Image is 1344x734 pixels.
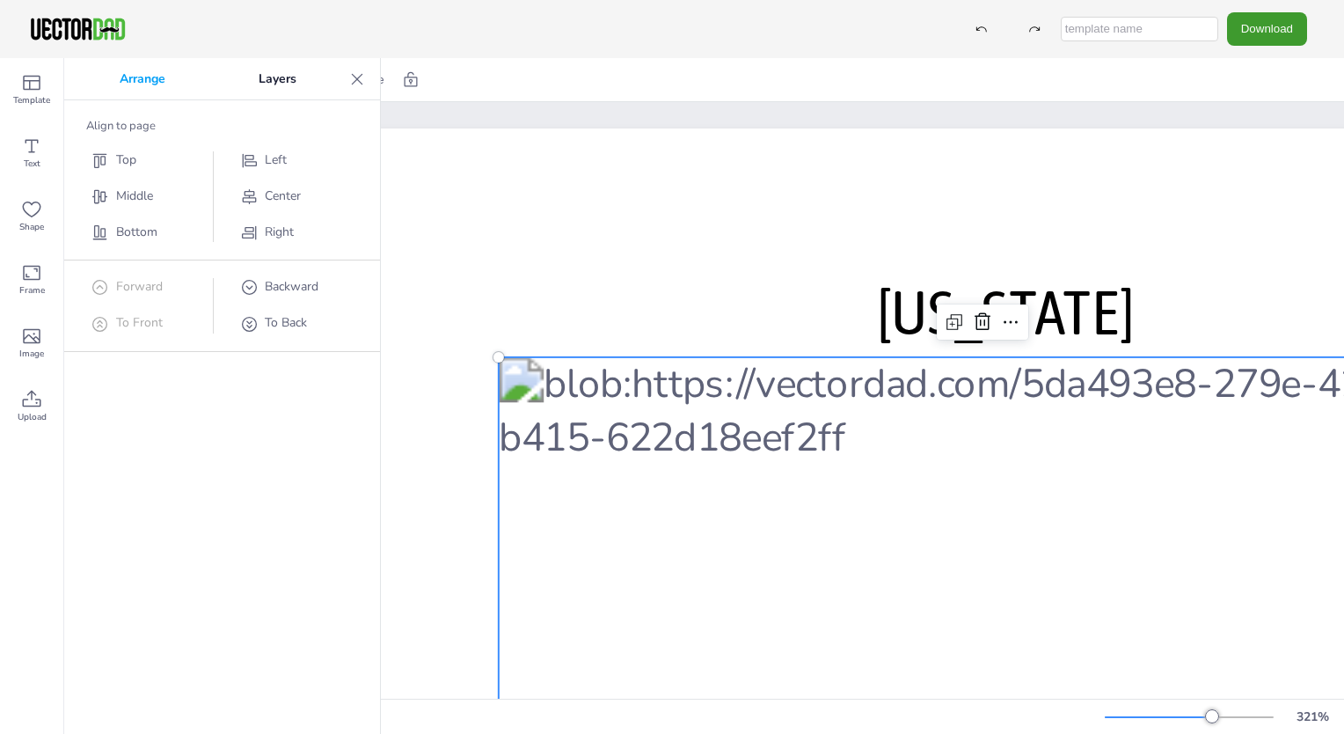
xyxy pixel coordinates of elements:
div: 321 % [1291,708,1333,725]
span: Upload [18,410,47,424]
span: Top [116,151,136,168]
input: template name [1061,17,1218,41]
span: Forward [116,278,163,295]
span: Shape [19,220,44,234]
span: To Back [265,314,307,331]
span: Left [265,151,287,168]
span: Bottom [116,224,157,240]
p: Arrange [73,58,212,100]
p: Layers [212,58,343,100]
div: Align to page [86,118,358,134]
span: Frame [19,283,45,297]
span: Template [13,93,50,107]
span: Center [265,187,301,204]
span: Right [265,224,294,240]
span: [US_STATE] [877,275,1134,349]
span: Backward [265,278,318,295]
span: Text [24,157,40,171]
button: Download [1227,12,1307,45]
img: VectorDad-1.png [28,16,128,42]
span: To Front [116,314,163,331]
span: Middle [116,187,153,204]
span: Image [19,347,44,361]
